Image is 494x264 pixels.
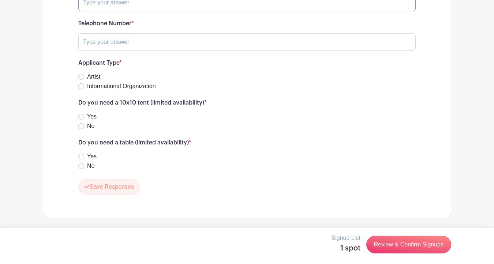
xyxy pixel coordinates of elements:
[87,72,100,81] label: Artist
[87,162,94,170] label: No
[78,179,140,195] button: Save Responses
[87,122,94,131] label: No
[78,33,416,51] input: Type your answer
[87,152,97,161] label: Yes
[87,82,156,91] label: Informational Organization
[78,99,416,106] h6: Do you need a 10x10 tent (limited availability)
[87,112,97,121] label: Yes
[332,234,360,242] p: Signup List
[78,20,416,27] h6: Telephone Number
[332,244,360,253] h5: 1 spot
[78,139,416,146] h6: Do you need a table (limited availability)
[78,60,416,67] h6: Applicant Type
[366,236,451,253] a: Review & Confirm Signups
